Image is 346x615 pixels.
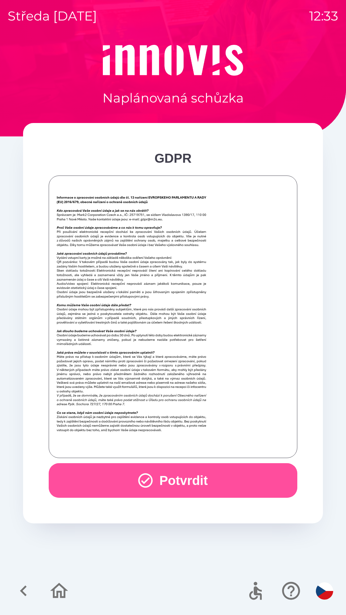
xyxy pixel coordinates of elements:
[316,582,333,600] img: cs flag
[49,463,297,498] button: Potvrdit
[103,88,244,108] p: Naplánovaná schůzka
[309,6,338,26] p: 12:33
[23,45,323,76] img: Logo
[49,149,297,168] div: GDPR
[8,6,97,26] p: středa [DATE]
